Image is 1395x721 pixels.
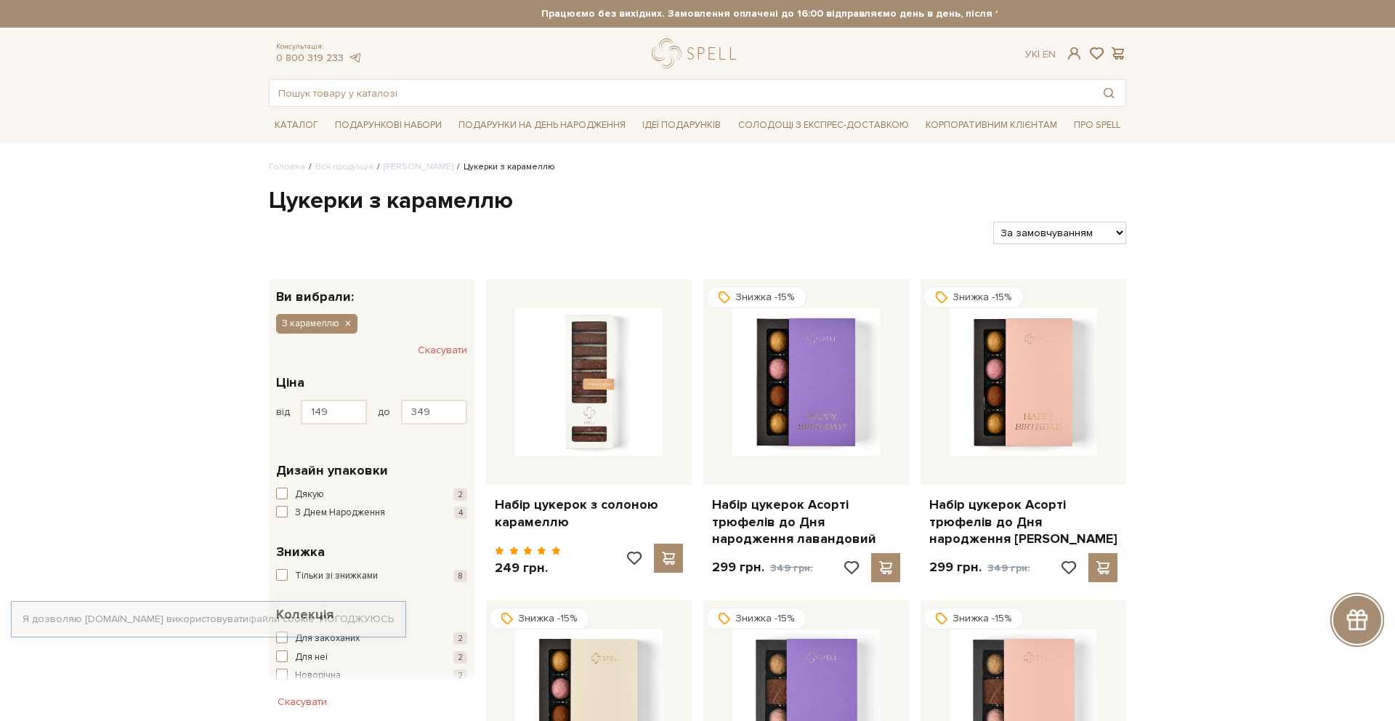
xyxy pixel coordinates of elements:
[923,286,1024,308] div: Знижка -15%
[706,286,806,308] div: Знижка -15%
[712,496,900,547] a: Набір цукерок Асорті трюфелів до Дня народження лавандовий
[276,461,388,480] span: Дизайн упаковки
[276,506,467,520] button: З Днем Народження 4
[315,161,373,172] a: Вся продукція
[276,669,467,683] button: Новорічна 2
[1025,48,1056,61] div: Ук
[384,161,453,172] a: [PERSON_NAME]
[454,507,467,519] span: 4
[295,488,324,502] span: Дякую
[495,496,683,531] a: Набір цукерок з солоною карамеллю
[453,632,467,645] span: 2
[269,161,305,172] a: Головна
[295,569,378,584] span: Тільки зі знижками
[282,317,339,330] span: З карамеллю
[276,406,290,419] span: від
[453,488,467,501] span: 2
[248,613,315,625] a: файли cookie
[378,406,390,419] span: до
[453,669,467,682] span: 2
[712,559,813,576] p: 299 грн.
[276,650,467,665] button: Для неї 2
[329,114,448,137] span: Подарункові набори
[453,161,555,174] li: Цукерки з карамеллю
[269,114,324,137] span: Каталог
[929,559,1030,576] p: 299 грн.
[269,690,336,714] button: Скасувати
[489,608,589,629] div: Знижка -15%
[269,279,474,303] div: Ви вибрали:
[453,651,467,664] span: 2
[636,114,727,137] span: Ідеї подарунків
[269,186,1126,217] h1: Цукерки з карамеллю
[276,314,357,333] button: З карамеллю
[418,339,467,362] button: Скасувати
[920,113,1063,137] a: Корпоративним клієнтам
[397,7,1255,20] strong: Працюємо без вихідних. Замовлення оплачені до 16:00 відправляємо день в день, після 16:00 - насту...
[276,42,362,52] span: Консультація:
[652,39,743,68] a: logo
[295,632,360,646] span: Для закоханих
[276,373,304,392] span: Ціна
[1043,48,1056,60] a: En
[276,632,467,646] button: Для закоханих 2
[1038,48,1040,60] span: |
[706,608,806,629] div: Знижка -15%
[401,400,467,424] input: Ціна
[276,488,467,502] button: Дякую 2
[454,570,467,582] span: 8
[987,562,1030,574] span: 349 грн.
[295,669,341,683] span: Новорічна
[12,613,405,626] div: Я дозволяю [DOMAIN_NAME] використовувати
[453,114,631,137] span: Подарунки на День народження
[301,400,367,424] input: Ціна
[276,569,467,584] button: Тільки зі знижками 8
[732,113,915,137] a: Солодощі з експрес-доставкою
[347,52,362,64] a: telegram
[270,80,1092,106] input: Пошук товару у каталозі
[770,562,813,574] span: 349 грн.
[923,608,1024,629] div: Знижка -15%
[295,506,385,520] span: З Днем Народження
[1092,80,1125,106] button: Пошук товару у каталозі
[320,613,394,626] a: Погоджуюсь
[295,650,328,665] span: Для неї
[495,560,561,576] p: 249 грн.
[929,496,1117,547] a: Набір цукерок Асорті трюфелів до Дня народження [PERSON_NAME]
[1068,114,1126,137] span: Про Spell
[276,52,344,64] a: 0 800 319 233
[276,542,325,562] span: Знижка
